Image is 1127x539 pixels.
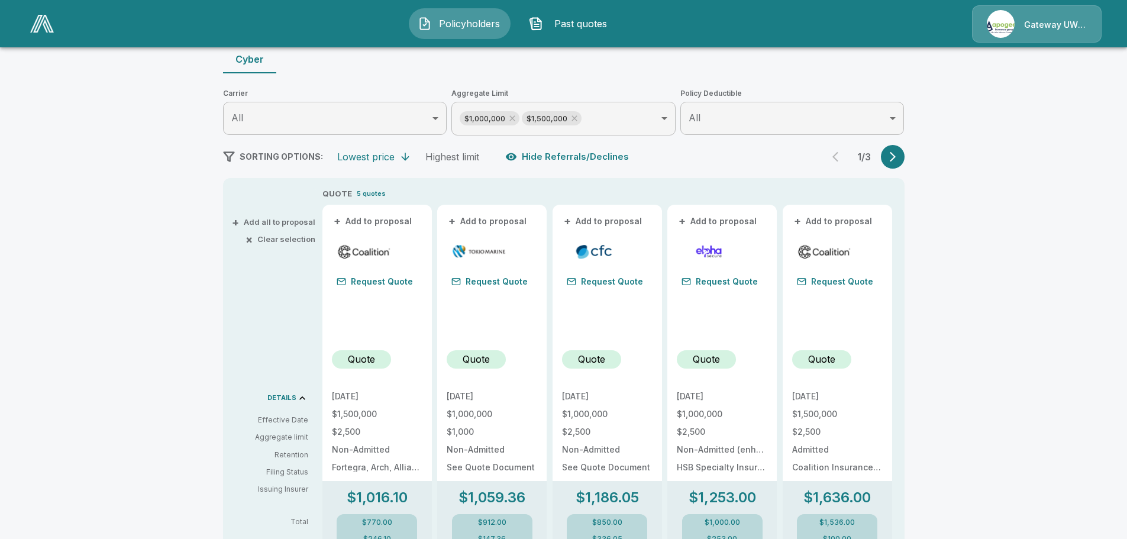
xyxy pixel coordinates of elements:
p: Quote [693,352,720,366]
span: Aggregate Limit [451,88,676,99]
button: Cyber [223,45,276,73]
button: +Add all to proposal [234,218,315,226]
span: Carrier [223,88,447,99]
p: $2,500 [332,428,422,436]
img: elphacyberenhanced [682,243,737,260]
p: $1,000 [447,428,537,436]
img: AA Logo [30,15,54,33]
p: Non-Admitted [332,446,422,454]
span: $1,500,000 [522,112,572,125]
img: Past quotes Icon [529,17,543,31]
p: DETAILS [267,395,296,401]
button: +Add to proposal [332,215,415,228]
img: coalitioncyberadmitted [797,243,852,260]
p: $850.00 [592,519,622,526]
p: $1,000,000 [562,410,653,418]
p: Quote [463,352,490,366]
p: [DATE] [332,392,422,401]
button: Policyholders IconPolicyholders [409,8,511,39]
button: Request Quote [447,273,532,290]
button: +Add to proposal [677,215,760,228]
p: Issuing Insurer [232,484,308,495]
p: $2,500 [677,428,767,436]
p: [DATE] [447,392,537,401]
p: 5 quotes [357,189,386,199]
span: + [679,217,686,225]
p: $1,000,000 [447,410,537,418]
div: Highest limit [425,151,479,163]
p: Total [232,518,318,525]
button: Past quotes IconPast quotes [520,8,622,39]
span: $1,000,000 [460,112,510,125]
p: Aggregate limit [232,432,308,443]
p: $1,016.10 [347,490,408,505]
p: [DATE] [792,392,883,401]
div: Lowest price [337,151,395,163]
div: $1,500,000 [522,111,582,125]
img: cfccyber [567,243,622,260]
span: All [689,112,700,124]
button: Request Quote [792,273,878,290]
button: +Add to proposal [792,215,875,228]
p: Quote [348,352,375,366]
div: $1,000,000 [460,111,519,125]
p: $912.00 [478,519,506,526]
p: $770.00 [362,519,392,526]
p: Non-Admitted [447,446,537,454]
p: $1,500,000 [792,410,883,418]
p: [DATE] [677,392,767,401]
p: $1,500,000 [332,410,422,418]
p: $1,536.00 [819,519,855,526]
span: All [231,112,243,124]
p: $2,500 [562,428,653,436]
p: 1 / 3 [852,152,876,162]
p: $2,500 [792,428,883,436]
img: coalitioncyber [337,243,392,260]
p: Retention [232,450,308,460]
p: $1,636.00 [803,490,871,505]
p: Fortegra, Arch, Allianz, Aspen, Vantage [332,463,422,472]
span: × [246,235,253,243]
button: +Add to proposal [562,215,645,228]
p: $1,000,000 [677,410,767,418]
span: + [334,217,341,225]
img: Policyholders Icon [418,17,432,31]
p: $1,186.05 [576,490,639,505]
span: + [564,217,571,225]
img: tmhcccyber [451,243,506,260]
p: Non-Admitted (enhanced) [677,446,767,454]
button: Hide Referrals/Declines [503,146,634,168]
span: + [232,218,239,226]
p: [DATE] [562,392,653,401]
span: Policyholders [437,17,502,31]
p: Admitted [792,446,883,454]
p: Non-Admitted [562,446,653,454]
p: Quote [808,352,835,366]
p: Filing Status [232,467,308,477]
span: Past quotes [548,17,613,31]
p: Effective Date [232,415,308,425]
span: + [794,217,801,225]
button: Request Quote [562,273,648,290]
p: $1,000.00 [705,519,740,526]
p: See Quote Document [562,463,653,472]
button: +Add to proposal [447,215,529,228]
p: $1,253.00 [689,490,756,505]
span: Policy Deductible [680,88,905,99]
p: $1,059.36 [458,490,525,505]
span: + [448,217,456,225]
span: SORTING OPTIONS: [240,151,323,162]
p: Quote [578,352,605,366]
p: Coalition Insurance Solutions [792,463,883,472]
p: HSB Specialty Insurance Company: rated "A++" by A.M. Best (20%), AXIS Surplus Insurance Company: ... [677,463,767,472]
p: See Quote Document [447,463,537,472]
button: Request Quote [332,273,418,290]
button: ×Clear selection [248,235,315,243]
p: QUOTE [322,188,352,200]
button: Request Quote [677,273,763,290]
